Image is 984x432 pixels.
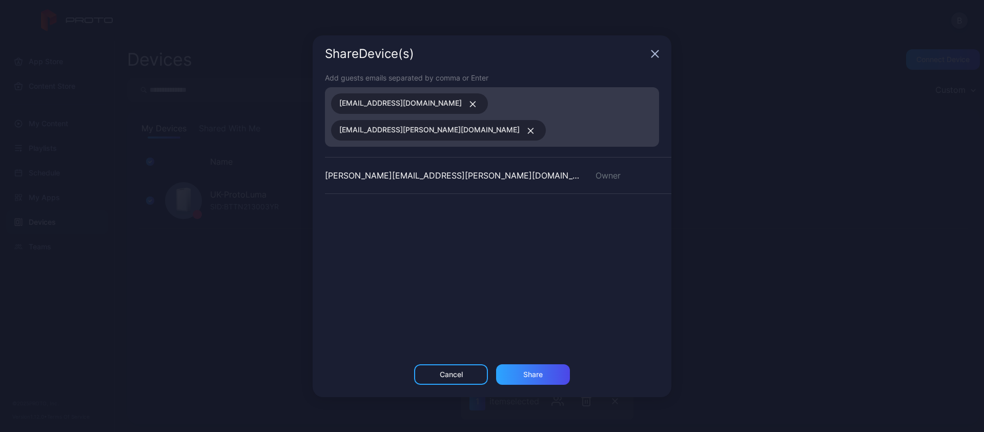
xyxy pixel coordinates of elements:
div: [PERSON_NAME][EMAIL_ADDRESS][PERSON_NAME][DOMAIN_NAME] [325,169,583,182]
div: Share Device (s) [325,48,647,60]
div: Share [523,370,543,379]
span: [EMAIL_ADDRESS][PERSON_NAME][DOMAIN_NAME] [339,124,520,137]
span: [EMAIL_ADDRESS][DOMAIN_NAME] [339,97,462,110]
button: Cancel [414,364,488,385]
div: Add guests emails separated by comma or Enter [325,72,659,83]
button: Share [496,364,570,385]
div: Owner [583,169,671,182]
div: Cancel [440,370,463,379]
